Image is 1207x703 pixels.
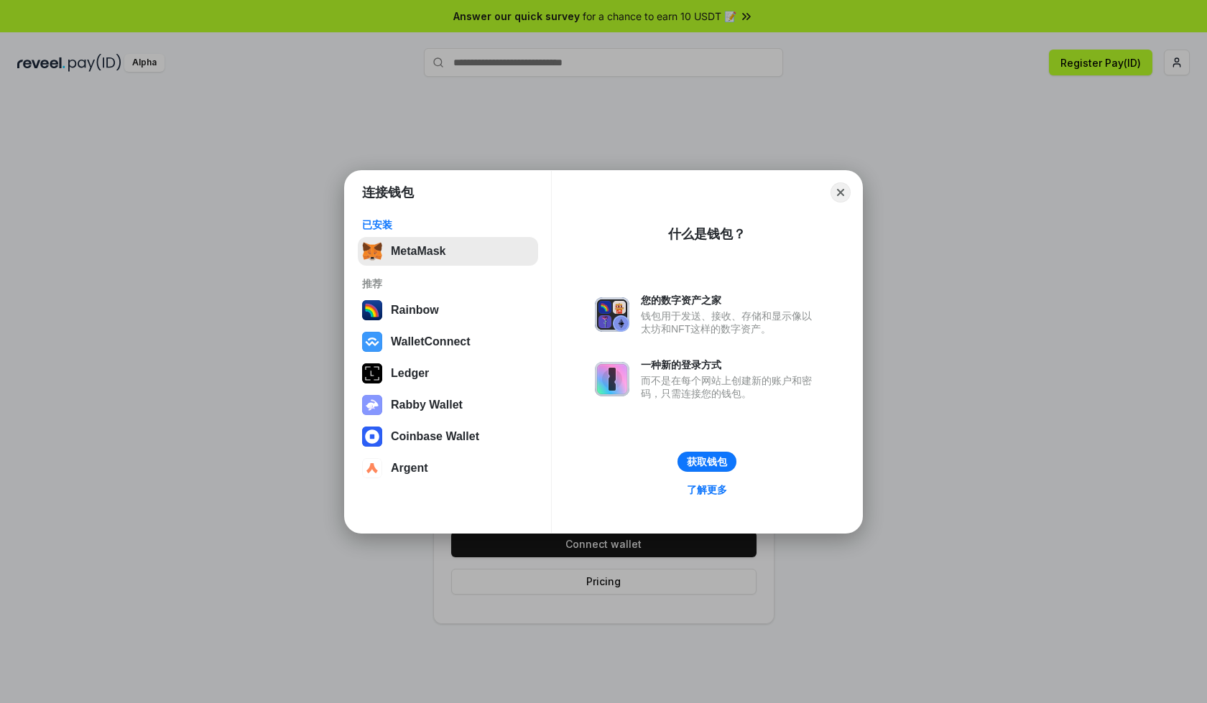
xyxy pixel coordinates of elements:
[641,309,819,335] div: 钱包用于发送、接收、存储和显示像以太坊和NFT这样的数字资产。
[362,277,534,290] div: 推荐
[362,363,382,383] img: svg+xml,%3Csvg%20xmlns%3D%22http%3A%2F%2Fwww.w3.org%2F2000%2Fsvg%22%20width%3D%2228%22%20height%3...
[358,359,538,388] button: Ledger
[391,367,429,380] div: Ledger
[391,399,463,411] div: Rabby Wallet
[687,483,727,496] div: 了解更多
[668,225,746,243] div: 什么是钱包？
[358,237,538,266] button: MetaMask
[358,327,538,356] button: WalletConnect
[362,395,382,415] img: svg+xml,%3Csvg%20xmlns%3D%22http%3A%2F%2Fwww.w3.org%2F2000%2Fsvg%22%20fill%3D%22none%22%20viewBox...
[362,184,414,201] h1: 连接钱包
[358,454,538,483] button: Argent
[358,296,538,325] button: Rainbow
[391,430,479,443] div: Coinbase Wallet
[358,391,538,419] button: Rabby Wallet
[641,358,819,371] div: 一种新的登录方式
[362,332,382,352] img: svg+xml,%3Csvg%20width%3D%2228%22%20height%3D%2228%22%20viewBox%3D%220%200%2028%2028%22%20fill%3D...
[391,245,445,258] div: MetaMask
[595,297,629,332] img: svg+xml,%3Csvg%20xmlns%3D%22http%3A%2F%2Fwww.w3.org%2F2000%2Fsvg%22%20fill%3D%22none%22%20viewBox...
[362,218,534,231] div: 已安装
[641,294,819,307] div: 您的数字资产之家
[358,422,538,451] button: Coinbase Wallet
[831,182,851,202] button: Close
[391,304,439,317] div: Rainbow
[678,480,736,499] a: 了解更多
[687,455,727,468] div: 获取钱包
[362,427,382,447] img: svg+xml,%3Csvg%20width%3D%2228%22%20height%3D%2228%22%20viewBox%3D%220%200%2028%2028%22%20fill%3D...
[641,374,819,400] div: 而不是在每个网站上创建新的账户和密码，只需连接您的钱包。
[362,458,382,478] img: svg+xml,%3Csvg%20width%3D%2228%22%20height%3D%2228%22%20viewBox%3D%220%200%2028%2028%22%20fill%3D...
[362,300,382,320] img: svg+xml,%3Csvg%20width%3D%22120%22%20height%3D%22120%22%20viewBox%3D%220%200%20120%20120%22%20fil...
[678,452,736,472] button: 获取钱包
[391,462,428,475] div: Argent
[391,335,471,348] div: WalletConnect
[362,241,382,261] img: svg+xml,%3Csvg%20fill%3D%22none%22%20height%3D%2233%22%20viewBox%3D%220%200%2035%2033%22%20width%...
[595,362,629,396] img: svg+xml,%3Csvg%20xmlns%3D%22http%3A%2F%2Fwww.w3.org%2F2000%2Fsvg%22%20fill%3D%22none%22%20viewBox...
